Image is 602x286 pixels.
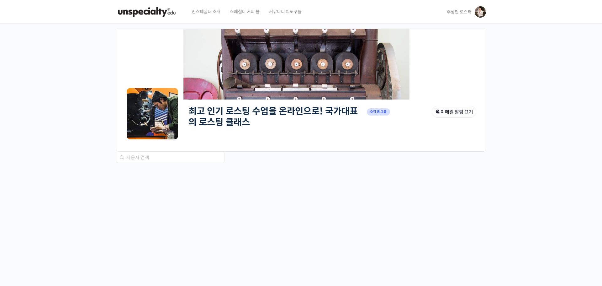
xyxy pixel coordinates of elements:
span: 주성현 로스터 [447,9,472,15]
a: 최고 인기 로스팅 수업을 온라인으로! 국가대표의 로스팅 클래스 [188,105,358,128]
input: 사용자 검색 [116,152,224,163]
img: Group logo of 최고 인기 로스팅 수업을 온라인으로! 국가대표의 로스팅 클래스 [126,87,179,140]
button: 이메일 알림 끄기 [432,106,476,118]
span: 수강생 그룹 [367,108,390,116]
